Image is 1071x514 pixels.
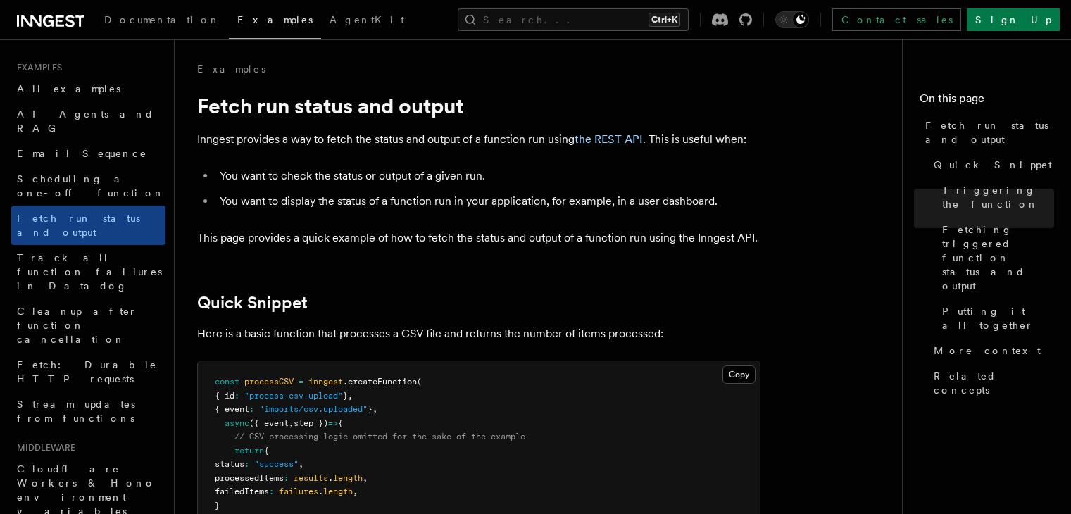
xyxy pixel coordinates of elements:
[17,252,162,292] span: Track all function failures in Datadog
[321,4,413,38] a: AgentKit
[937,177,1054,217] a: Triggering the function
[11,62,62,73] span: Examples
[259,404,368,414] span: "imports/csv.uploaded"
[299,459,303,469] span: ,
[11,442,75,453] span: Middleware
[229,4,321,39] a: Examples
[458,8,689,31] button: Search...Ctrl+K
[775,11,809,28] button: Toggle dark mode
[934,158,1052,172] span: Quick Snippet
[363,473,368,483] span: ,
[11,391,165,431] a: Stream updates from functions
[11,352,165,391] a: Fetch: Durable HTTP requests
[11,245,165,299] a: Track all function failures in Datadog
[215,391,234,401] span: { id
[928,363,1054,403] a: Related concepts
[17,306,137,345] span: Cleanup after function cancellation
[372,404,377,414] span: ,
[197,93,760,118] h1: Fetch run status and output
[17,359,157,384] span: Fetch: Durable HTTP requests
[225,418,249,428] span: async
[17,83,120,94] span: All examples
[967,8,1060,31] a: Sign Up
[11,206,165,245] a: Fetch run status and output
[11,141,165,166] a: Email Sequence
[197,324,760,344] p: Here is a basic function that processes a CSV file and returns the number of items processed:
[215,501,220,510] span: }
[330,14,404,25] span: AgentKit
[832,8,961,31] a: Contact sales
[299,377,303,387] span: =
[197,293,308,313] a: Quick Snippet
[104,14,220,25] span: Documentation
[937,217,1054,299] a: Fetching triggered function status and output
[920,113,1054,152] a: Fetch run status and output
[343,377,417,387] span: .createFunction
[333,473,363,483] span: length
[215,473,284,483] span: processedItems
[328,418,338,428] span: =>
[254,459,299,469] span: "success"
[215,377,239,387] span: const
[17,399,135,424] span: Stream updates from functions
[237,14,313,25] span: Examples
[284,473,289,483] span: :
[323,487,353,496] span: length
[279,487,318,496] span: failures
[249,418,289,428] span: ({ event
[11,76,165,101] a: All examples
[96,4,229,38] a: Documentation
[920,90,1054,113] h4: On this page
[269,487,274,496] span: :
[17,148,147,159] span: Email Sequence
[244,377,294,387] span: processCSV
[318,487,323,496] span: .
[934,369,1054,397] span: Related concepts
[328,473,333,483] span: .
[249,404,254,414] span: :
[17,173,165,199] span: Scheduling a one-off function
[234,446,264,456] span: return
[215,487,269,496] span: failedItems
[215,459,244,469] span: status
[649,13,680,27] kbd: Ctrl+K
[215,166,760,186] li: You want to check the status or output of a given run.
[234,391,239,401] span: :
[234,432,525,441] span: // CSV processing logic omitted for the sake of the example
[289,418,294,428] span: ,
[928,338,1054,363] a: More context
[928,152,1054,177] a: Quick Snippet
[294,473,328,483] span: results
[11,299,165,352] a: Cleanup after function cancellation
[308,377,343,387] span: inngest
[197,228,760,248] p: This page provides a quick example of how to fetch the status and output of a function run using ...
[197,62,265,76] a: Examples
[925,118,1054,146] span: Fetch run status and output
[942,183,1054,211] span: Triggering the function
[353,487,358,496] span: ,
[575,132,643,146] a: the REST API
[11,166,165,206] a: Scheduling a one-off function
[368,404,372,414] span: }
[348,391,353,401] span: ,
[942,304,1054,332] span: Putting it all together
[417,377,422,387] span: (
[343,391,348,401] span: }
[11,101,165,141] a: AI Agents and RAG
[942,222,1054,293] span: Fetching triggered function status and output
[17,213,140,238] span: Fetch run status and output
[244,391,343,401] span: "process-csv-upload"
[215,192,760,211] li: You want to display the status of a function run in your application, for example, in a user dash...
[937,299,1054,338] a: Putting it all together
[934,344,1041,358] span: More context
[197,130,760,149] p: Inngest provides a way to fetch the status and output of a function run using . This is useful when:
[17,108,154,134] span: AI Agents and RAG
[264,446,269,456] span: {
[244,459,249,469] span: :
[722,365,756,384] button: Copy
[338,418,343,428] span: {
[294,418,328,428] span: step })
[215,404,249,414] span: { event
